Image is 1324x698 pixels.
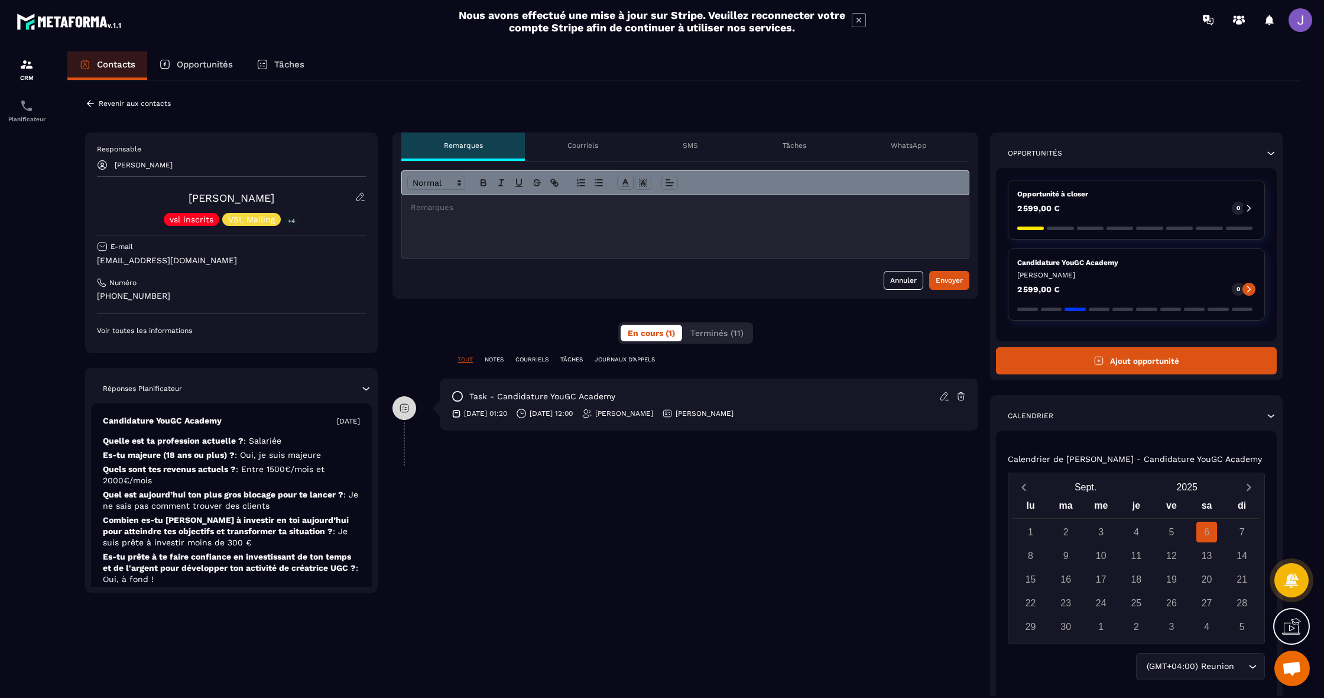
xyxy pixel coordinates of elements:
[1126,593,1147,613] div: 25
[1091,616,1111,637] div: 1
[567,141,598,150] p: Courriels
[884,271,923,290] button: Annuler
[97,255,366,266] p: [EMAIL_ADDRESS][DOMAIN_NAME]
[3,49,50,90] a: formationformationCRM
[1196,593,1217,613] div: 27
[20,57,34,72] img: formation
[530,409,573,418] p: [DATE] 12:00
[244,436,281,445] span: : Salariée
[235,450,321,460] span: : Oui, je suis majeure
[97,290,366,302] p: [PHONE_NUMBER]
[1237,660,1245,673] input: Search for option
[1161,569,1182,590] div: 19
[560,356,583,364] p: TÂCHES
[274,59,304,70] p: Tâches
[464,409,507,418] p: [DATE] 01:20
[1013,479,1035,495] button: Previous month
[1056,522,1076,542] div: 2
[147,51,245,80] a: Opportunités
[1136,477,1238,497] button: Open years overlay
[189,192,274,204] a: [PERSON_NAME]
[245,51,316,80] a: Tâches
[1008,454,1262,464] p: Calendrier de [PERSON_NAME] - Candidature YouGC Academy
[1017,270,1255,280] p: [PERSON_NAME]
[1232,522,1252,542] div: 7
[1196,616,1217,637] div: 4
[284,215,299,227] p: +4
[97,144,366,154] p: Responsable
[177,59,233,70] p: Opportunités
[3,116,50,122] p: Planificateur
[683,141,698,150] p: SMS
[1274,651,1310,686] a: Ouvrir le chat
[469,391,615,402] p: task - Candidature YouGC Academy
[1224,497,1260,518] div: di
[1091,522,1111,542] div: 3
[103,384,182,393] p: Réponses Planificateur
[1056,545,1076,566] div: 9
[1126,569,1147,590] div: 18
[1161,545,1182,566] div: 12
[458,9,846,34] h2: Nous avons effectué une mise à jour sur Stripe. Veuillez reconnecter votre compte Stripe afin de ...
[1144,660,1237,673] span: (GMT+04:00) Reunion
[170,215,213,224] p: vsl inscrits
[1020,522,1041,542] div: 1
[1232,569,1252,590] div: 21
[891,141,927,150] p: WhatsApp
[1119,497,1154,518] div: je
[97,59,135,70] p: Contacts
[783,141,806,150] p: Tâches
[690,328,744,338] span: Terminés (11)
[1048,497,1083,518] div: ma
[1013,497,1049,518] div: lu
[1161,616,1182,637] div: 3
[1013,497,1260,637] div: Calendar wrapper
[1091,569,1111,590] div: 17
[1126,522,1147,542] div: 4
[1020,545,1041,566] div: 8
[1232,545,1252,566] div: 14
[1056,593,1076,613] div: 23
[103,515,360,548] p: Combien es-tu [PERSON_NAME] à investir en toi aujourd’hui pour atteindre tes objectifs et transfo...
[595,356,655,364] p: JOURNAUX D'APPELS
[111,242,133,251] p: E-mail
[1017,204,1060,212] p: 2 599,00 €
[996,347,1277,374] button: Ajout opportunité
[17,11,123,32] img: logo
[3,75,50,81] p: CRM
[457,356,473,364] p: TOUT
[1013,522,1260,637] div: Calendar days
[1161,593,1182,613] div: 26
[97,326,366,335] p: Voir toutes les informations
[103,415,222,426] p: Candidature YouGC Academy
[1035,477,1137,497] button: Open months overlay
[1017,189,1255,199] p: Opportunité à closer
[1232,593,1252,613] div: 28
[1189,497,1225,518] div: sa
[1083,497,1119,518] div: me
[1008,411,1053,421] p: Calendrier
[628,328,675,338] span: En cours (1)
[228,215,275,224] p: VSL Mailing
[1237,285,1240,293] p: 0
[485,356,504,364] p: NOTES
[515,356,549,364] p: COURRIELS
[929,271,969,290] button: Envoyer
[99,99,171,108] p: Revenir aux contacts
[444,141,483,150] p: Remarques
[1020,569,1041,590] div: 15
[103,464,360,486] p: Quels sont tes revenus actuels ?
[683,325,751,341] button: Terminés (11)
[1196,569,1217,590] div: 20
[109,278,137,287] p: Numéro
[676,409,734,418] p: [PERSON_NAME]
[103,489,360,512] p: Quel est aujourd’hui ton plus gros blocage pour te lancer ?
[936,274,963,286] div: Envoyer
[1056,616,1076,637] div: 30
[1008,148,1062,158] p: Opportunités
[20,99,34,113] img: scheduler
[1196,545,1217,566] div: 13
[595,409,653,418] p: [PERSON_NAME]
[115,161,173,169] p: [PERSON_NAME]
[1020,593,1041,613] div: 22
